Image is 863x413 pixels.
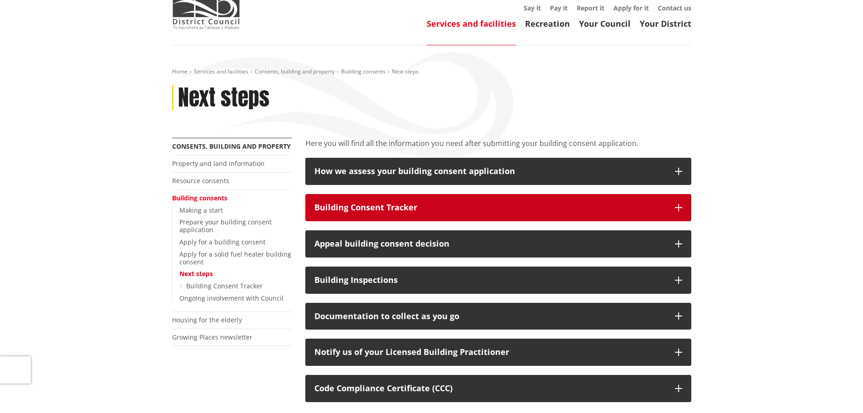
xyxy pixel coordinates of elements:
[314,384,666,393] p: Code Compliance Certificate (CCC)
[613,4,649,12] a: Apply for it
[179,294,284,302] a: Ongoing involvement with Council
[172,333,252,341] a: Growing Places newsletter
[172,142,291,151] a: Consents, building and property
[172,316,242,324] a: Housing for the elderly
[550,4,568,12] a: Pay it
[172,176,229,185] a: Resource consents
[194,68,248,75] a: Services and facilities
[179,250,291,266] a: Apply for a solid fuel heater building consent​
[305,230,691,258] button: Appeal building consent decision
[255,68,335,75] a: Consents, building and property
[172,194,227,202] a: Building consents
[524,4,541,12] a: Say it
[305,158,691,185] button: How we assess your building consent application
[179,206,223,214] a: Making a start
[305,194,691,221] button: Building Consent Tracker
[427,18,516,29] a: Services and facilities
[314,312,666,321] div: Documentation to collect as you go
[577,4,604,12] a: Report it
[179,269,213,278] a: Next steps
[305,339,691,366] button: Notify us of your Licensed Building Practitioner
[172,159,265,168] a: Property and land information
[314,167,666,176] div: How we assess your building consent application
[314,239,666,248] div: Appeal building consent decision
[186,282,263,290] a: Building Consent Tracker
[314,203,666,212] div: Building Consent Tracker
[172,68,691,76] nav: breadcrumb
[305,138,691,149] p: Here you will find all the information you need after submitting your building consent application.
[314,348,666,357] div: Notify us of your Licensed Building Practitioner
[658,4,691,12] a: Contact us
[179,218,272,234] a: Prepare your building consent application
[392,68,419,75] span: Next steps
[314,276,666,285] div: Building Inspections
[341,68,386,75] a: Building consents
[525,18,570,29] a: Recreation
[305,267,691,294] button: Building Inspections
[172,68,188,75] a: Home
[305,375,691,402] button: Code Compliance Certificate (CCC)
[179,238,265,246] a: Apply for a building consent
[640,18,691,29] a: Your District
[579,18,631,29] a: Your Council
[178,85,270,111] h1: Next steps
[305,303,691,330] button: Documentation to collect as you go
